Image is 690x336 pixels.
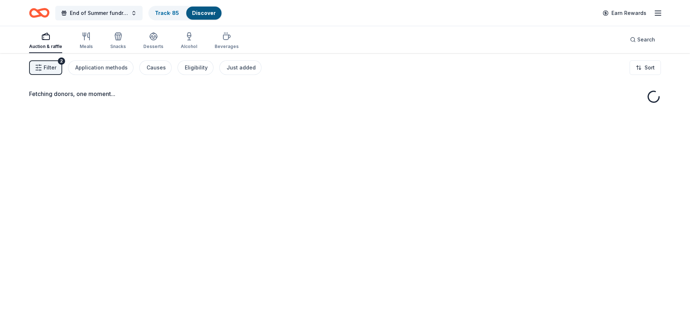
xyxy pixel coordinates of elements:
[29,89,661,98] div: Fetching donors, one moment...
[645,63,655,72] span: Sort
[630,60,661,75] button: Sort
[75,63,128,72] div: Application methods
[185,63,208,72] div: Eligibility
[155,10,179,16] a: Track· 85
[110,29,126,53] button: Snacks
[139,60,172,75] button: Causes
[29,60,62,75] button: Filter2
[624,32,661,47] button: Search
[29,4,49,21] a: Home
[29,29,62,53] button: Auction & raffle
[227,63,256,72] div: Just added
[215,29,239,53] button: Beverages
[147,63,166,72] div: Causes
[55,6,143,20] button: End of Summer fundraiser
[44,63,56,72] span: Filter
[598,7,651,20] a: Earn Rewards
[215,44,239,49] div: Beverages
[192,10,216,16] a: Discover
[637,35,655,44] span: Search
[110,44,126,49] div: Snacks
[181,29,197,53] button: Alcohol
[68,60,133,75] button: Application methods
[148,6,222,20] button: Track· 85Discover
[29,44,62,49] div: Auction & raffle
[70,9,128,17] span: End of Summer fundraiser
[80,44,93,49] div: Meals
[178,60,214,75] button: Eligibility
[143,29,163,53] button: Desserts
[58,57,65,65] div: 2
[143,44,163,49] div: Desserts
[219,60,262,75] button: Just added
[80,29,93,53] button: Meals
[181,44,197,49] div: Alcohol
